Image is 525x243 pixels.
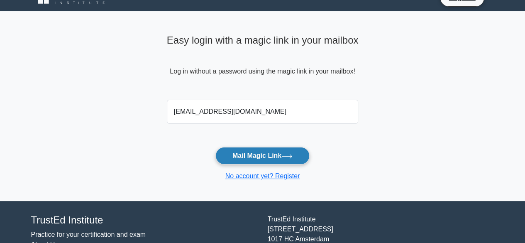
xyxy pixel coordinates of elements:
[31,214,258,226] h4: TrustEd Institute
[167,31,359,96] div: Log in without a password using the magic link in your mailbox!
[215,147,310,164] button: Mail Magic Link
[167,100,359,124] input: Email
[225,172,300,179] a: No account yet? Register
[31,231,146,238] a: Practice for your certification and exam
[167,34,359,47] h4: Easy login with a magic link in your mailbox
